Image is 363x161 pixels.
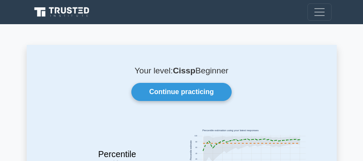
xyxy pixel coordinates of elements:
[195,141,197,143] text: 80
[47,66,316,76] p: Your level: Beginner
[131,83,231,101] a: Continue practicing
[195,158,197,160] text: 20
[202,129,258,132] text: Percentile estimation using your latest responses
[307,3,332,21] button: Toggle navigation
[194,135,197,137] text: 100
[98,149,136,159] text: Percentile
[195,153,197,155] text: 40
[195,147,197,148] text: 60
[189,140,192,160] text: Percentile estimate
[173,66,195,75] b: Cissp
